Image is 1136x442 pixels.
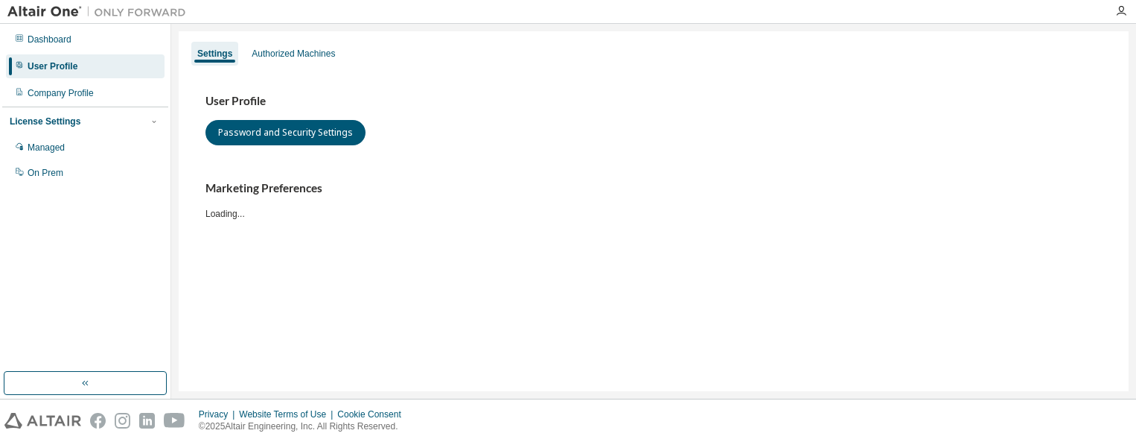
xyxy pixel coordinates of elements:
[28,142,65,154] div: Managed
[10,116,80,127] div: License Settings
[4,413,81,429] img: altair_logo.svg
[197,48,232,60] div: Settings
[199,420,410,433] p: © 2025 Altair Engineering, Inc. All Rights Reserved.
[205,181,1102,196] h3: Marketing Preferences
[164,413,185,429] img: youtube.svg
[205,94,1102,109] h3: User Profile
[337,408,409,420] div: Cookie Consent
[199,408,239,420] div: Privacy
[28,167,63,179] div: On Prem
[28,87,94,99] div: Company Profile
[7,4,194,19] img: Altair One
[139,413,155,429] img: linkedin.svg
[205,120,366,145] button: Password and Security Settings
[90,413,106,429] img: facebook.svg
[115,413,130,429] img: instagram.svg
[28,60,77,72] div: User Profile
[252,48,335,60] div: Authorized Machines
[205,181,1102,219] div: Loading...
[239,408,337,420] div: Website Terms of Use
[28,34,71,45] div: Dashboard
